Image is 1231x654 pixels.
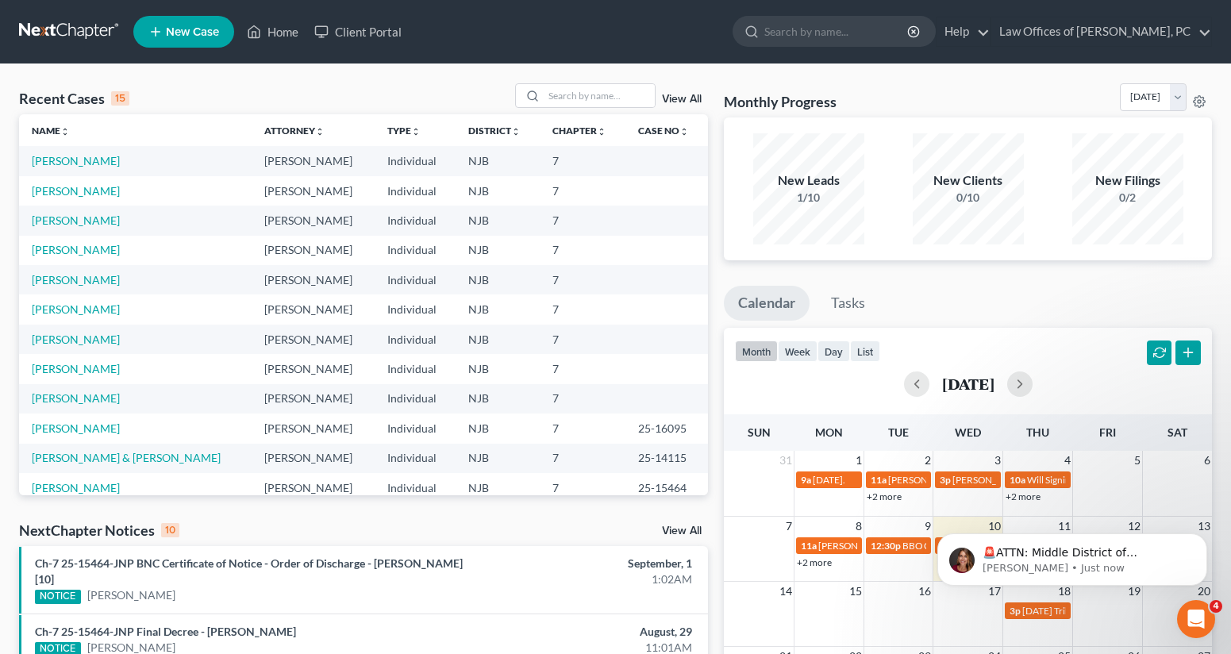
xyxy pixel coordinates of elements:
span: 11a [871,474,887,486]
span: [PERSON_NAME] Call. Coll. [888,474,1003,486]
td: [PERSON_NAME] [252,354,375,383]
a: [PERSON_NAME] [32,421,120,435]
input: Search by name... [544,84,655,107]
a: [PERSON_NAME] [87,587,175,603]
i: unfold_more [511,127,521,137]
div: New Leads [753,171,864,190]
td: NJB [456,325,540,354]
span: 4 [1210,600,1222,613]
td: [PERSON_NAME] [252,265,375,294]
span: 9a [801,474,811,486]
span: Will Signing. [1027,474,1078,486]
td: [PERSON_NAME] [252,294,375,324]
div: NOTICE [35,590,81,604]
div: Recent Cases [19,89,129,108]
td: 7 [540,294,625,324]
span: BBO Call. [902,540,942,552]
a: [PERSON_NAME] [32,154,120,167]
td: NJB [456,414,540,443]
td: Individual [375,146,456,175]
a: Case Nounfold_more [638,125,689,137]
div: August, 29 [484,624,693,640]
td: Individual [375,473,456,502]
td: 7 [540,414,625,443]
td: [PERSON_NAME] [252,473,375,502]
div: NextChapter Notices [19,521,179,540]
a: [PERSON_NAME] [32,362,120,375]
td: 7 [540,384,625,414]
span: Sat [1168,425,1187,439]
span: 10a [1010,474,1025,486]
span: 6 [1202,451,1212,470]
td: [PERSON_NAME] [252,325,375,354]
div: 0/2 [1072,190,1183,206]
td: NJB [456,206,540,235]
span: 8 [854,517,864,536]
a: [PERSON_NAME] [32,243,120,256]
span: 11a [801,540,817,552]
span: 14 [778,582,794,601]
iframe: Intercom live chat [1177,600,1215,638]
input: Search by name... [764,17,910,46]
td: 7 [540,206,625,235]
td: 7 [540,444,625,473]
td: 7 [540,176,625,206]
td: 7 [540,325,625,354]
td: Individual [375,325,456,354]
a: Nameunfold_more [32,125,70,137]
a: +2 more [797,556,832,568]
td: NJB [456,236,540,265]
a: Chapterunfold_more [552,125,606,137]
span: 2 [923,451,933,470]
span: Sun [748,425,771,439]
td: NJB [456,265,540,294]
span: New Case [166,26,219,38]
td: [PERSON_NAME] [252,444,375,473]
td: Individual [375,206,456,235]
td: 25-14115 [625,444,708,473]
h3: Monthly Progress [724,92,837,111]
a: [PERSON_NAME] [32,302,120,316]
h2: [DATE] [942,375,994,392]
span: Thu [1026,425,1049,439]
td: [PERSON_NAME] [252,176,375,206]
span: [PERSON_NAME] Interview. [952,474,1071,486]
div: New Filings [1072,171,1183,190]
span: 31 [778,451,794,470]
a: +2 more [1006,490,1041,502]
div: 1/10 [753,190,864,206]
a: Ch-7 25-15464-JNP Final Decree - [PERSON_NAME] [35,625,296,638]
a: [PERSON_NAME] [32,184,120,198]
span: 3p [940,474,951,486]
span: 3p [1010,605,1021,617]
td: 25-15464 [625,473,708,502]
td: Individual [375,294,456,324]
button: day [817,340,850,362]
a: [PERSON_NAME] & [PERSON_NAME] [32,451,221,464]
a: Law Offices of [PERSON_NAME], PC [991,17,1211,46]
iframe: Intercom notifications message [914,500,1231,611]
td: Individual [375,414,456,443]
button: list [850,340,880,362]
a: [PERSON_NAME] [32,333,120,346]
td: 7 [540,146,625,175]
i: unfold_more [315,127,325,137]
span: 4 [1063,451,1072,470]
span: 15 [848,582,864,601]
a: Typeunfold_more [387,125,421,137]
a: Calendar [724,286,810,321]
button: week [778,340,817,362]
a: [PERSON_NAME] [32,273,120,287]
span: [DATE] Tribe Community Call [1022,605,1144,617]
td: NJB [456,146,540,175]
a: [PERSON_NAME] [32,481,120,494]
td: NJB [456,176,540,206]
td: Individual [375,176,456,206]
a: Tasks [817,286,879,321]
i: unfold_more [597,127,606,137]
i: unfold_more [411,127,421,137]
